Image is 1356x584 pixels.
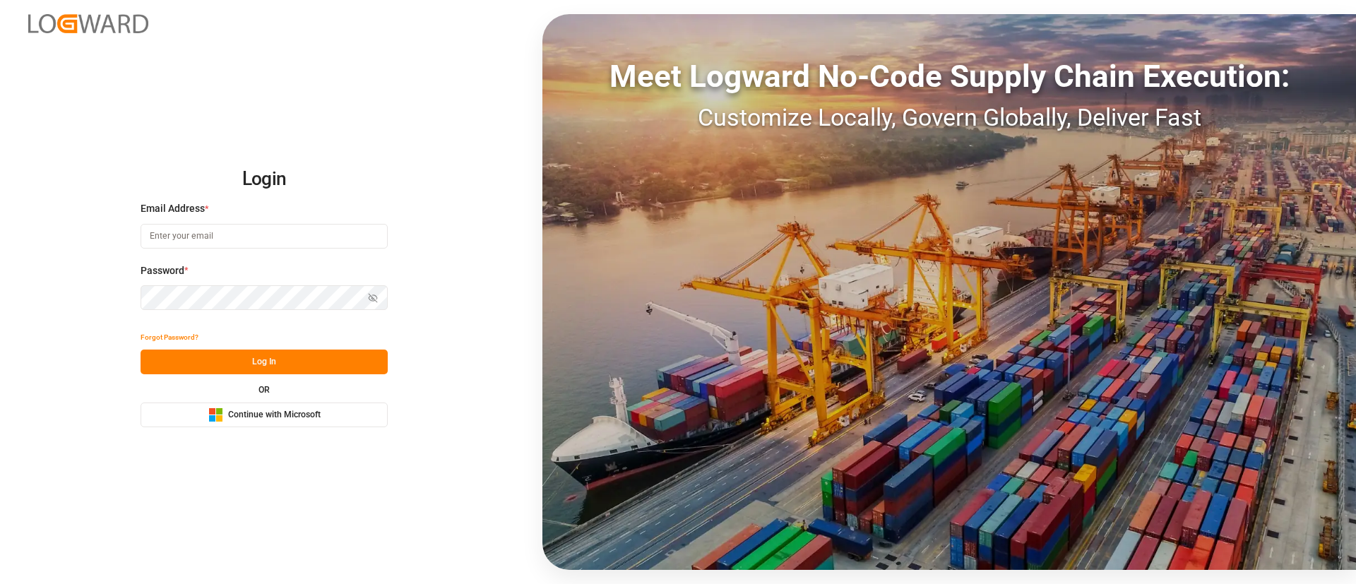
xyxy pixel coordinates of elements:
input: Enter your email [141,224,388,249]
button: Continue with Microsoft [141,403,388,427]
span: Continue with Microsoft [228,409,321,422]
span: Password [141,263,184,278]
button: Log In [141,350,388,374]
h2: Login [141,157,388,202]
button: Forgot Password? [141,325,198,350]
img: Logward_new_orange.png [28,14,148,33]
span: Email Address [141,201,205,216]
div: Meet Logward No-Code Supply Chain Execution: [542,53,1356,100]
div: Customize Locally, Govern Globally, Deliver Fast [542,100,1356,136]
small: OR [258,386,270,394]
